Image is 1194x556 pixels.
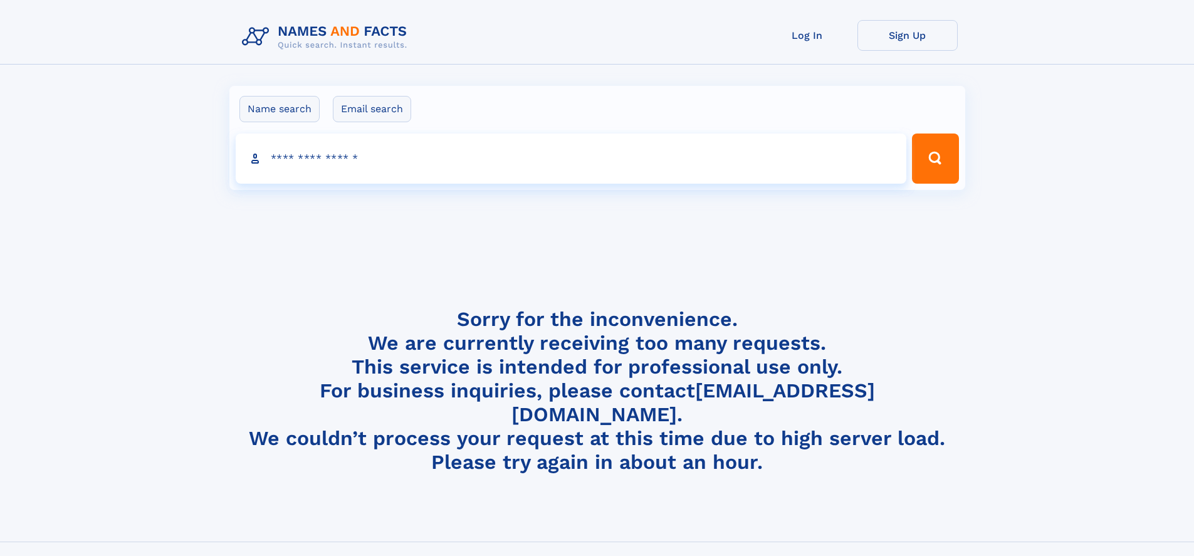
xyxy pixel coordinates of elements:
[236,134,907,184] input: search input
[857,20,958,51] a: Sign Up
[333,96,411,122] label: Email search
[757,20,857,51] a: Log In
[912,134,958,184] button: Search Button
[511,379,875,426] a: [EMAIL_ADDRESS][DOMAIN_NAME]
[237,20,417,54] img: Logo Names and Facts
[239,96,320,122] label: Name search
[237,307,958,475] h4: Sorry for the inconvenience. We are currently receiving too many requests. This service is intend...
